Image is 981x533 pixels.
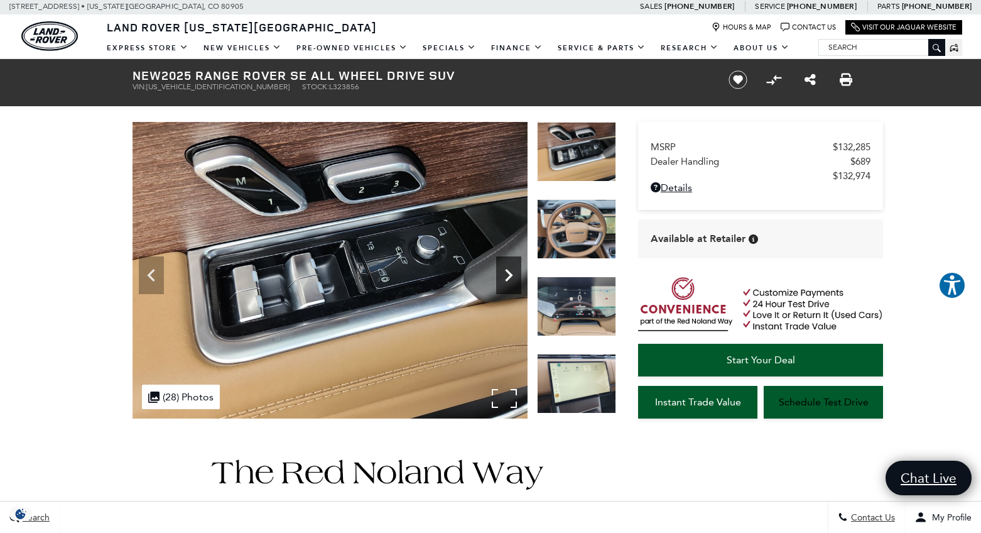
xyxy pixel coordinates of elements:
span: Parts [877,2,900,11]
span: $689 [850,156,870,167]
span: Instant Trade Value [655,396,741,408]
span: Dealer Handling [651,156,850,167]
a: About Us [726,37,797,59]
a: Start Your Deal [638,344,883,376]
a: Pre-Owned Vehicles [289,37,415,59]
strong: New [133,67,161,84]
a: Details [651,182,870,194]
a: Service & Parts [550,37,653,59]
input: Search [819,40,945,55]
span: MSRP [651,141,833,153]
span: Sales [640,2,663,11]
span: [US_VEHICLE_IDENTIFICATION_NUMBER] [146,82,290,91]
aside: Accessibility Help Desk [938,272,966,302]
span: Schedule Test Drive [779,396,869,408]
img: New 2025 Ostuni Pearl White LAND ROVER SE image 13 [537,199,616,259]
a: [PHONE_NUMBER] [902,1,972,11]
img: New 2025 Ostuni Pearl White LAND ROVER SE image 14 [537,277,616,336]
a: Finance [484,37,550,59]
img: New 2025 Ostuni Pearl White LAND ROVER SE image 12 [133,122,528,419]
span: Start Your Deal [727,354,795,366]
a: EXPRESS STORE [99,37,196,59]
a: [PHONE_NUMBER] [664,1,734,11]
div: Next [496,256,521,294]
a: Specials [415,37,484,59]
span: $132,974 [833,170,870,182]
a: Contact Us [781,23,836,32]
span: L323856 [329,82,359,91]
a: [PHONE_NUMBER] [787,1,857,11]
section: Click to Open Cookie Consent Modal [6,507,35,520]
a: Dealer Handling $689 [651,156,870,167]
a: [STREET_ADDRESS] • [US_STATE][GEOGRAPHIC_DATA], CO 80905 [9,2,244,11]
img: New 2025 Ostuni Pearl White LAND ROVER SE image 12 [537,122,616,182]
a: Land Rover [US_STATE][GEOGRAPHIC_DATA] [99,19,384,35]
a: New Vehicles [196,37,289,59]
span: Stock: [302,82,329,91]
a: Hours & Map [712,23,771,32]
a: Print this New 2025 Range Rover SE All Wheel Drive SUV [840,72,852,87]
a: land-rover [21,21,78,51]
span: Land Rover [US_STATE][GEOGRAPHIC_DATA] [107,19,377,35]
a: $132,974 [651,170,870,182]
span: Chat Live [894,470,963,486]
nav: Main Navigation [99,37,797,59]
a: Chat Live [886,461,972,495]
a: MSRP $132,285 [651,141,870,153]
a: Research [653,37,726,59]
span: Service [755,2,784,11]
img: Opt-Out Icon [6,507,35,520]
span: VIN: [133,82,146,91]
a: Share this New 2025 Range Rover SE All Wheel Drive SUV [805,72,816,87]
button: Compare Vehicle [764,70,783,89]
span: Contact Us [848,512,895,523]
h1: 2025 Range Rover SE All Wheel Drive SUV [133,69,707,82]
img: New 2025 Ostuni Pearl White LAND ROVER SE image 15 [537,354,616,414]
a: Visit Our Jaguar Website [851,23,957,32]
div: (28) Photos [142,385,220,409]
div: Vehicle is in stock and ready for immediate delivery. Due to demand, availability is subject to c... [749,234,758,244]
img: Land Rover [21,21,78,51]
span: Available at Retailer [651,232,745,246]
a: Schedule Test Drive [764,386,883,419]
button: Explore your accessibility options [938,272,966,299]
a: Instant Trade Value [638,386,757,419]
div: Previous [139,256,164,294]
span: $132,285 [833,141,870,153]
button: Save vehicle [724,70,752,90]
button: Open user profile menu [905,502,981,533]
span: My Profile [927,512,972,523]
